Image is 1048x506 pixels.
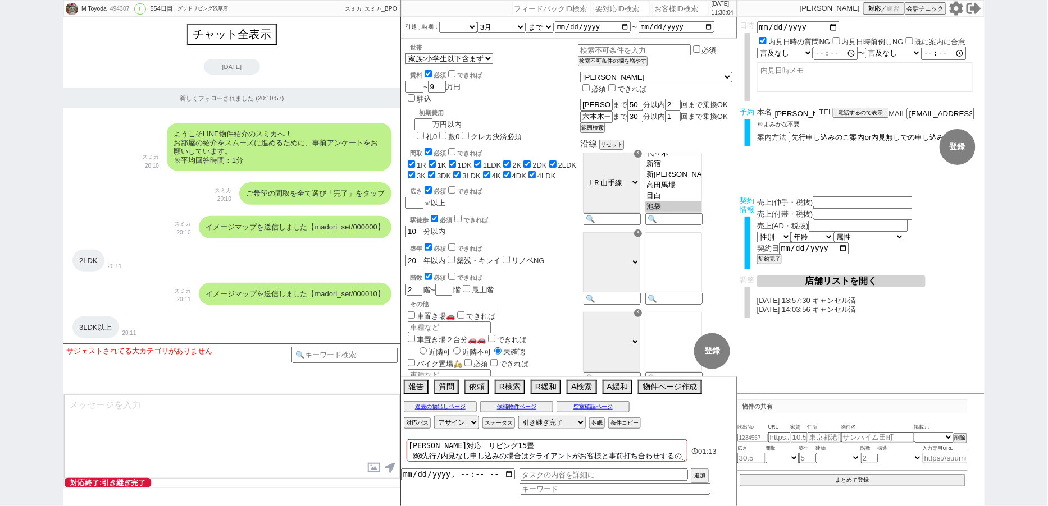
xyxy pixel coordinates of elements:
[167,123,391,171] div: ようこそLINE物件紹介のスミカへ！ お部屋の紹介をスムーズに進めるために、事前アンケートをお願いしています。 ※平均回答時間：1分
[861,453,878,463] input: 2
[799,453,816,463] input: 5
[426,132,437,141] label: 礼0
[638,380,702,394] button: 物件ページ作成
[417,348,450,356] label: 近隣可
[72,250,104,272] div: 2LDK
[405,242,578,266] div: 年以内
[878,444,923,453] span: 構造
[462,172,481,180] label: 3LDK
[405,360,462,368] label: バイク置場🛵
[645,213,703,225] input: 🔍
[291,347,398,363] input: 🔍キーワード検索
[408,311,415,319] input: 車置き場🚗
[134,3,146,15] div: !
[142,162,159,171] p: 20:10
[594,2,650,15] input: 要対応ID検索
[174,219,191,228] p: スミカ
[72,316,119,339] div: 3LDK以上
[531,380,561,394] button: R緩和
[199,283,391,305] div: イメージマップを送信しました【madori_set/000010】
[151,4,173,13] div: 554日目
[833,108,889,118] button: 電話するので表示
[410,271,578,282] div: 階数
[364,6,397,12] span: スミカ_BPO
[645,212,701,223] option: 大塚
[450,348,491,356] label: 近隣不可
[905,2,946,15] button: 会話チェック
[702,46,717,54] label: 必須
[108,262,122,271] p: 20:11
[66,3,78,15] img: 0hWf7mkIhYCEkaFCCI_Od2NmpECyM5ZVFbMyZPKCccVHpwd08eZHoQL31HUnAndB9KNHZPLSpEXn4WB38vBEL0fR0kVn4jIEk...
[584,293,641,305] input: 🔍
[239,182,391,205] div: ご希望の間取を全て選び「完了」をタップ
[808,432,841,443] input: 東京都港区海岸３
[448,132,459,141] label: 敷0
[645,201,701,212] option: 池袋
[177,4,228,13] div: グッドリビング浅草店
[841,432,914,443] input: サンハイム田町
[645,180,701,191] option: 高田馬場
[757,296,982,305] p: [DATE] 13:57:30 キャンセル済
[448,70,455,77] input: できれば
[799,444,816,453] span: 築年
[768,432,791,443] input: https://suumo.jp/chintai/jnc_000022489271
[438,161,446,169] label: 1K
[766,444,799,453] span: 間取
[584,372,641,384] input: 🔍
[634,309,642,317] div: ☓
[737,434,768,442] input: 1234567
[584,213,641,225] input: 🔍
[472,286,494,294] label: 最上階
[434,72,446,79] span: 必須
[645,191,701,201] option: 目白
[410,213,578,224] div: 駅徒歩
[405,335,486,344] label: 車置き場２台分🚗🚗
[434,188,446,195] span: 必須
[580,99,732,111] div: まで 分以内
[417,95,431,103] label: 駐込
[446,150,482,157] label: できれば
[453,347,461,355] input: 近隣不可
[923,453,968,463] input: https://suumo.jp/chintai/jnc_000022489271
[408,359,415,366] input: バイク置場🛵
[740,196,755,214] span: 契約情報
[841,423,914,432] span: 物件名
[408,321,491,333] input: 車種など
[199,216,391,238] div: イメージマップを送信しました【madori_set/000000】
[455,312,495,320] label: できれば
[414,104,522,142] div: 万円以内
[486,335,526,344] label: できれば
[757,208,982,220] div: 売上(付帯・税抜)
[532,161,546,169] label: 2DK
[606,85,646,93] label: できれば
[808,423,841,432] span: 住所
[512,172,526,180] label: 4DK
[492,172,501,180] label: 4K
[65,478,151,487] span: 対応終了:引き継ぎ完了
[842,38,904,46] label: 内見日時前倒しNG
[187,24,277,45] button: チャット全表示
[634,229,642,237] div: ☓
[757,242,982,254] div: 契約日
[107,4,132,13] div: 494307
[632,24,637,30] label: 〜
[681,112,728,121] span: 回まで乗換OK
[816,444,861,453] span: 建物
[454,215,462,222] input: できれば
[473,360,488,368] span: 必須
[495,380,525,394] button: R検索
[345,6,362,12] span: スミカ
[757,254,782,264] button: 契約完了
[482,417,515,429] button: ステータス
[174,228,191,237] p: 20:10
[410,68,482,80] div: 賃料
[869,4,881,13] span: 対応
[404,417,431,429] button: 対応パス
[452,217,488,223] label: できれば
[740,474,965,486] button: まとめて登録
[405,64,482,104] div: ~ 万円
[645,169,701,180] option: 新[PERSON_NAME]
[634,150,642,158] div: ☓
[446,188,482,195] label: できれば
[440,217,452,223] span: 必須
